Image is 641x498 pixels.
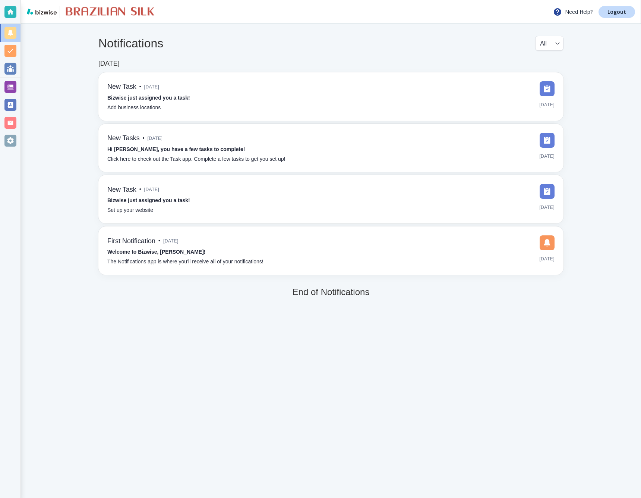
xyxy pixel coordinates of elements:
span: [DATE] [144,81,160,93]
img: bizwise [27,9,57,15]
span: [DATE] [148,133,163,144]
p: Logout [607,9,626,15]
span: [DATE] [163,235,179,247]
p: Click here to check out the Task app. Complete a few tasks to get you set up! [107,155,285,163]
img: DashboardSidebarTasks.svg [540,184,555,199]
p: Need Help? [553,7,593,16]
h6: New Tasks [107,134,140,142]
img: DashboardSidebarNotification.svg [540,235,555,250]
strong: Bizwise just assigned you a task! [107,197,190,203]
p: Add business locations [107,104,161,112]
p: • [143,134,145,142]
p: • [139,185,141,194]
div: All [540,36,559,50]
img: Brazilian Silk [63,6,155,18]
h4: Notifications [98,36,163,50]
h6: New Task [107,83,136,91]
a: New Task•[DATE]Bizwise just assigned you a task!Set up your website[DATE] [98,175,563,223]
p: • [139,83,141,91]
p: • [158,237,160,245]
span: [DATE] [144,184,160,195]
h5: End of Notifications [293,287,370,298]
strong: Welcome to Bizwise, [PERSON_NAME]! [107,249,205,255]
a: New Tasks•[DATE]Hi [PERSON_NAME], you have a few tasks to complete!Click here to check out the Ta... [98,124,563,172]
p: Set up your website [107,206,153,214]
h6: New Task [107,186,136,194]
a: First Notification•[DATE]Welcome to Bizwise, [PERSON_NAME]!The Notifications app is where you’ll ... [98,226,563,275]
h6: First Notification [107,237,155,245]
span: [DATE] [539,151,555,162]
a: New Task•[DATE]Bizwise just assigned you a task!Add business locations[DATE] [98,72,563,121]
img: DashboardSidebarTasks.svg [540,133,555,148]
strong: Bizwise just assigned you a task! [107,95,190,101]
a: Logout [599,6,635,18]
p: The Notifications app is where you’ll receive all of your notifications! [107,258,263,266]
span: [DATE] [539,202,555,213]
img: DashboardSidebarTasks.svg [540,81,555,96]
strong: Hi [PERSON_NAME], you have a few tasks to complete! [107,146,245,152]
h6: [DATE] [98,60,120,68]
span: [DATE] [539,99,555,110]
span: [DATE] [539,253,555,264]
